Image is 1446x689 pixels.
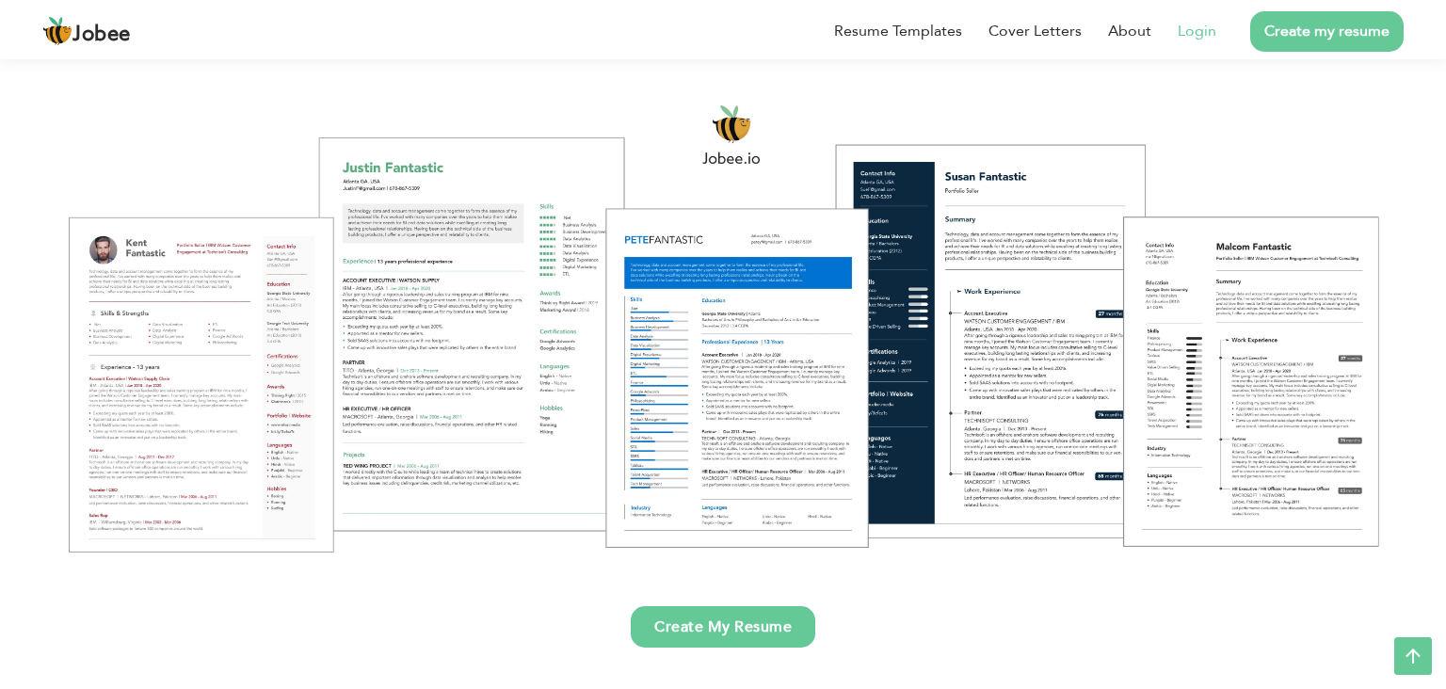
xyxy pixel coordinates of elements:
a: Create my resume [1250,11,1404,52]
img: jobee.io [42,16,72,46]
a: Resume Templates [834,20,962,42]
a: Jobee [42,16,131,46]
a: Cover Letters [988,20,1082,42]
h2: Let's [28,13,1418,62]
a: Create My Resume [631,606,815,648]
a: About [1108,20,1151,42]
a: Login [1178,20,1216,42]
span: Jobee [72,24,131,45]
